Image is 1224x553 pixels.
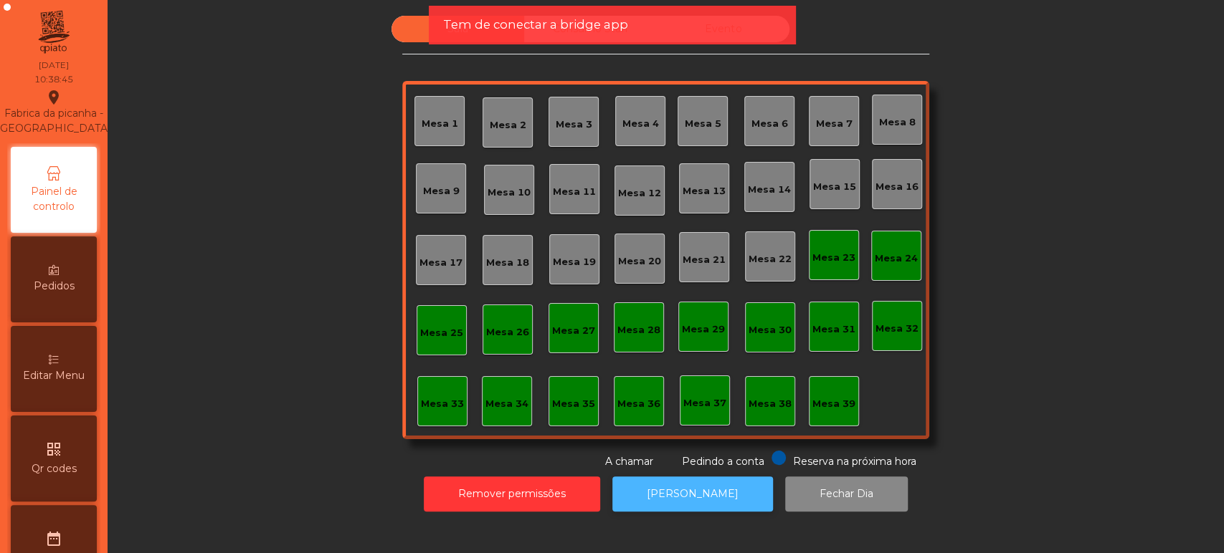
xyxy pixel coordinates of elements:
[552,397,595,411] div: Mesa 35
[749,323,792,337] div: Mesa 30
[36,7,71,57] img: qpiato
[605,455,653,468] span: A chamar
[749,252,792,266] div: Mesa 22
[39,59,69,72] div: [DATE]
[488,186,531,200] div: Mesa 10
[812,251,855,265] div: Mesa 23
[618,186,661,201] div: Mesa 12
[392,16,524,42] div: Sala
[682,322,725,337] div: Mesa 29
[683,253,726,267] div: Mesa 21
[14,184,93,214] span: Painel de controlo
[552,324,595,338] div: Mesa 27
[423,184,460,198] div: Mesa 9
[683,184,726,198] div: Mesa 13
[34,73,73,86] div: 10:38:45
[32,461,77,476] span: Qr codes
[812,322,855,337] div: Mesa 31
[486,325,529,340] div: Mesa 26
[617,323,660,337] div: Mesa 28
[618,254,661,269] div: Mesa 20
[419,256,462,270] div: Mesa 17
[420,326,463,340] div: Mesa 25
[553,255,596,269] div: Mesa 19
[424,476,600,511] button: Remover permissões
[45,530,62,547] i: date_range
[785,476,908,511] button: Fechar Dia
[45,441,62,458] i: qr_code
[749,397,792,411] div: Mesa 38
[879,115,916,130] div: Mesa 8
[682,455,764,468] span: Pedindo a conta
[485,397,528,411] div: Mesa 34
[813,180,856,194] div: Mesa 15
[490,118,526,133] div: Mesa 2
[486,256,529,270] div: Mesa 18
[683,396,726,410] div: Mesa 37
[748,183,791,197] div: Mesa 14
[793,455,916,468] span: Reserva na próxima hora
[23,368,85,383] span: Editar Menu
[612,476,773,511] button: [PERSON_NAME]
[876,322,919,336] div: Mesa 32
[751,117,788,131] div: Mesa 6
[421,397,464,411] div: Mesa 33
[816,117,853,131] div: Mesa 7
[442,16,627,34] span: Tem de conectar a bridge app
[422,117,458,131] div: Mesa 1
[876,180,919,194] div: Mesa 16
[622,117,659,131] div: Mesa 4
[617,397,660,411] div: Mesa 36
[556,117,592,132] div: Mesa 3
[812,397,855,411] div: Mesa 39
[34,279,75,294] span: Pedidos
[875,251,918,266] div: Mesa 24
[685,117,721,131] div: Mesa 5
[45,89,62,106] i: location_on
[553,185,596,199] div: Mesa 11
